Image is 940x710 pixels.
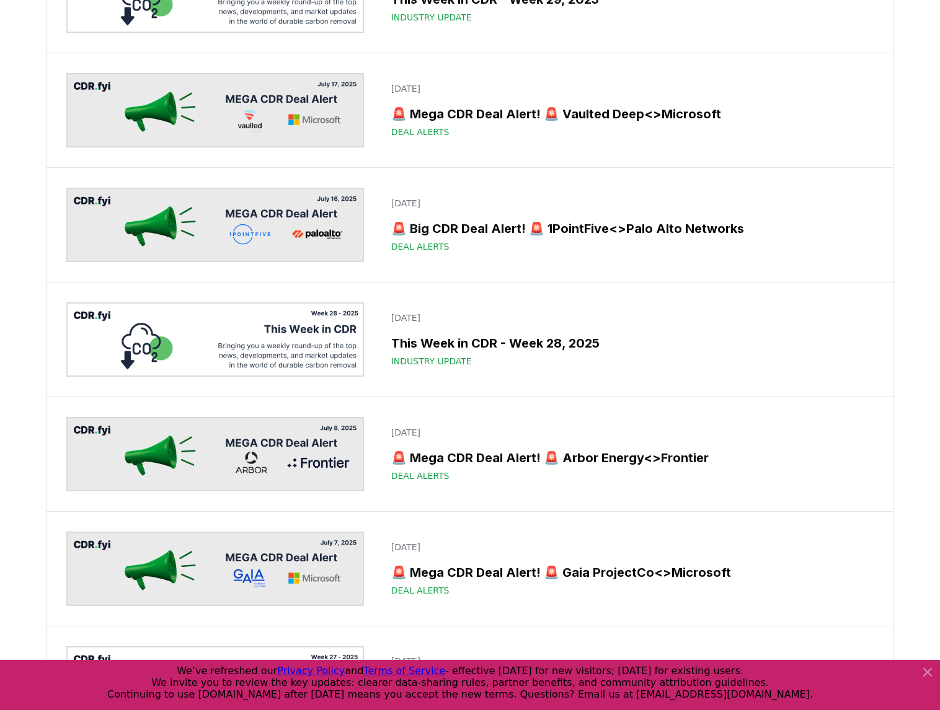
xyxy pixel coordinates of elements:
img: 🚨 Mega CDR Deal Alert! 🚨 Arbor Energy<>Frontier blog post image [66,417,364,491]
a: [DATE]🚨 Big CDR Deal Alert! 🚨 1PointFive<>Palo Alto NetworksDeal Alerts [384,190,874,260]
a: [DATE]🚨 Mega CDR Deal Alert! 🚨 Arbor Energy<>FrontierDeal Alerts [384,419,874,489]
h3: 🚨 Mega CDR Deal Alert! 🚨 Gaia ProjectCo<>Microsoft [391,563,866,582]
p: [DATE] [391,197,866,209]
h3: 🚨 Mega CDR Deal Alert! 🚨 Vaulted Deep<>Microsoft [391,105,866,123]
h3: This Week in CDR - Week 28, 2025 [391,334,866,353]
h3: 🚨 Mega CDR Deal Alert! 🚨 Arbor Energy<>Frontier [391,449,866,467]
span: Deal Alerts [391,240,450,253]
p: [DATE] [391,82,866,95]
span: Deal Alerts [391,584,450,597]
a: [DATE]This Week in CDR - Week 28, 2025Industry Update [384,304,874,375]
span: Industry Update [391,355,472,367]
span: Deal Alerts [391,126,450,138]
img: 🚨 Big CDR Deal Alert! 🚨 1PointFive<>Palo Alto Networks blog post image [66,188,364,262]
img: 🚨 Mega CDR Deal Alert! 🚨 Vaulted Deep<>Microsoft blog post image [66,73,364,147]
h3: 🚨 Big CDR Deal Alert! 🚨 1PointFive<>Palo Alto Networks [391,219,866,238]
img: 🚨 Mega CDR Deal Alert! 🚨 Gaia ProjectCo<>Microsoft blog post image [66,532,364,606]
img: This Week in CDR - Week 28, 2025 blog post image [66,302,364,377]
p: [DATE] [391,655,866,667]
p: [DATE] [391,541,866,553]
a: [DATE]🚨 Mega CDR Deal Alert! 🚨 Vaulted Deep<>MicrosoftDeal Alerts [384,75,874,146]
a: [DATE]🚨 Mega CDR Deal Alert! 🚨 Gaia ProjectCo<>MicrosoftDeal Alerts [384,533,874,604]
span: Industry Update [391,11,472,24]
span: Deal Alerts [391,470,450,482]
p: [DATE] [391,312,866,324]
p: [DATE] [391,426,866,439]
